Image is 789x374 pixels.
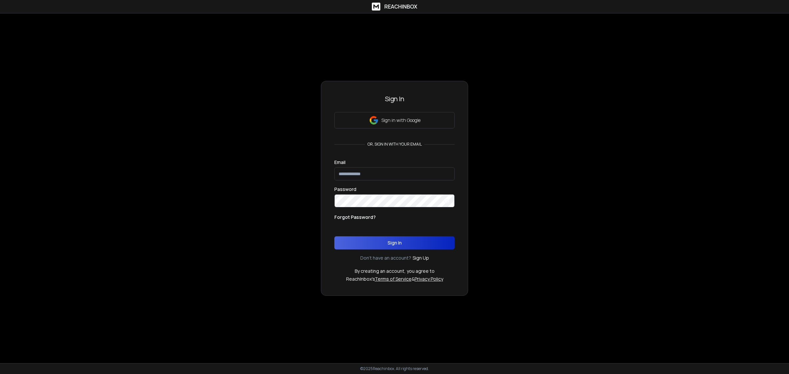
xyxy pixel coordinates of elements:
[365,142,424,147] p: or, sign in with your email
[384,3,417,11] h1: ReachInbox
[346,276,443,282] p: ReachInbox's &
[413,255,429,261] a: Sign Up
[360,366,429,371] p: © 2025 Reachinbox. All rights reserved.
[334,112,455,129] button: Sign in with Google
[334,236,455,249] button: Sign In
[360,255,411,261] p: Don't have an account?
[381,117,420,124] p: Sign in with Google
[355,268,435,274] p: By creating an account, you agree to
[415,276,443,282] a: Privacy Policy
[334,214,376,221] p: Forgot Password?
[334,187,356,192] label: Password
[372,3,417,11] a: ReachInbox
[334,94,455,104] h3: Sign In
[334,160,346,165] label: Email
[375,276,412,282] a: Terms of Service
